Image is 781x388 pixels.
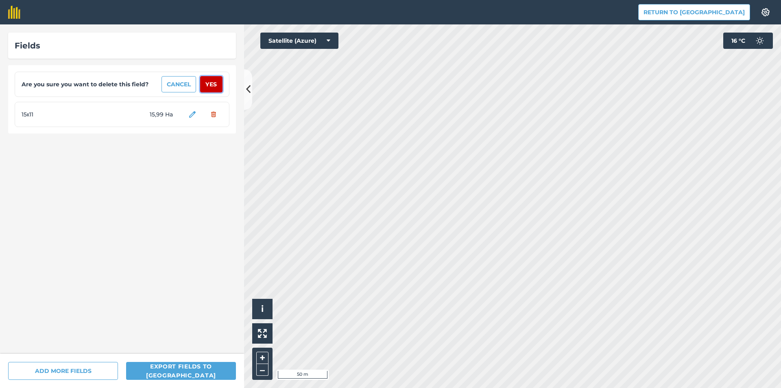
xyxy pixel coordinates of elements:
span: 15,99 Ha [150,110,180,119]
button: ADD MORE FIELDS [8,362,118,380]
img: svg+xml;base64,PD94bWwgdmVyc2lvbj0iMS4wIiBlbmNvZGluZz0idXRmLTgiPz4KPCEtLSBHZW5lcmF0b3I6IEFkb2JlIE... [752,33,768,49]
button: – [256,364,268,376]
button: + [256,352,268,364]
span: 16 ° C [731,33,745,49]
div: Fields [15,39,229,52]
img: fieldmargin Logo [8,6,20,19]
img: A cog icon [761,8,770,16]
button: Satellite (Azure) [260,33,338,49]
button: Cancel [161,76,196,92]
span: i [261,304,264,314]
img: Four arrows, one pointing top left, one top right, one bottom right and the last bottom left [258,329,267,338]
button: i [252,299,273,319]
span: 15к11 [22,110,83,119]
strong: Are you sure you want to delete this field? [22,80,148,89]
button: Export fields to [GEOGRAPHIC_DATA] [126,362,236,380]
button: Return to [GEOGRAPHIC_DATA] [638,4,750,20]
button: 16 °C [723,33,773,49]
button: Yes [200,76,223,92]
